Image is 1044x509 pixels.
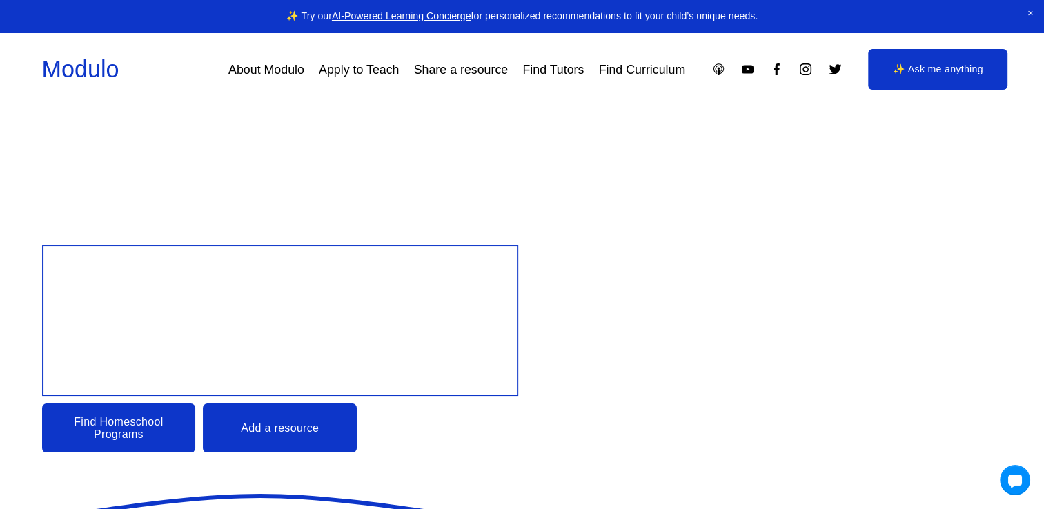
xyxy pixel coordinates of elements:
a: Find Homeschool Programs [42,403,196,452]
span: Design your child’s Education [57,263,478,377]
a: Find Curriculum [599,57,686,82]
a: AI-Powered Learning Concierge [332,10,471,21]
a: ✨ Ask me anything [868,49,1007,90]
a: Facebook [769,62,784,77]
a: Twitter [828,62,843,77]
a: Find Tutors [522,57,584,82]
a: YouTube [740,62,755,77]
a: Share a resource [414,57,509,82]
a: Modulo [42,56,119,82]
a: Instagram [798,62,813,77]
a: Add a resource [203,403,357,452]
a: Apply to Teach [319,57,399,82]
a: Apple Podcasts [711,62,726,77]
a: About Modulo [228,57,304,82]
